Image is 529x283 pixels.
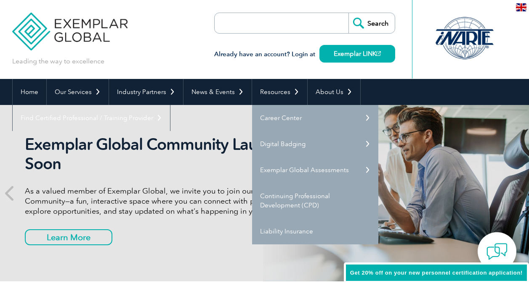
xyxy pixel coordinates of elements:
[319,45,395,63] a: Exemplar LINK
[252,183,378,218] a: Continuing Professional Development (CPD)
[376,51,381,56] img: open_square.png
[350,270,523,276] span: Get 20% off on your new personnel certification application!
[109,79,183,105] a: Industry Partners
[252,79,307,105] a: Resources
[486,241,508,262] img: contact-chat.png
[25,229,112,245] a: Learn More
[308,79,360,105] a: About Us
[348,13,395,33] input: Search
[252,131,378,157] a: Digital Badging
[13,79,46,105] a: Home
[25,135,340,173] h2: Exemplar Global Community Launching Soon
[252,218,378,244] a: Liability Insurance
[252,157,378,183] a: Exemplar Global Assessments
[252,105,378,131] a: Career Center
[214,49,395,60] h3: Already have an account? Login at
[13,105,170,131] a: Find Certified Professional / Training Provider
[516,3,526,11] img: en
[25,186,340,216] p: As a valued member of Exemplar Global, we invite you to join our soon-to-launch Community—a fun, ...
[12,57,104,66] p: Leading the way to excellence
[183,79,252,105] a: News & Events
[47,79,109,105] a: Our Services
